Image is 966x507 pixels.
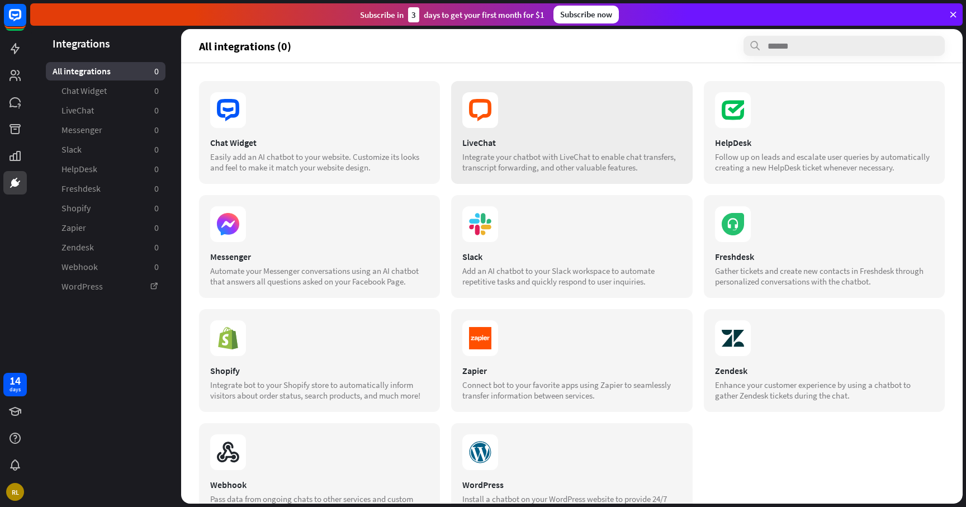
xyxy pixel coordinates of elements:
[154,144,159,155] aside: 0
[154,241,159,253] aside: 0
[154,163,159,175] aside: 0
[462,266,681,287] div: Add an AI chatbot to your Slack workspace to automate repetitive tasks and quickly respond to use...
[61,202,91,214] span: Shopify
[46,82,165,100] a: Chat Widget 0
[46,140,165,159] a: Slack 0
[462,380,681,401] div: Connect bot to your favorite apps using Zapier to seamlessly transfer information between services.
[553,6,619,23] div: Subscribe now
[46,258,165,276] a: Webhook 0
[210,151,429,173] div: Easily add an AI chatbot to your website. Customize its looks and feel to make it match your webs...
[61,163,97,175] span: HelpDesk
[715,251,934,262] div: Freshdesk
[61,124,102,136] span: Messenger
[46,101,165,120] a: LiveChat 0
[462,479,681,490] div: WordPress
[462,137,681,148] div: LiveChat
[53,65,111,77] span: All integrations
[154,65,159,77] aside: 0
[61,183,101,195] span: Freshdesk
[715,137,934,148] div: HelpDesk
[46,219,165,237] a: Zapier 0
[462,151,681,173] div: Integrate your chatbot with LiveChat to enable chat transfers, transcript forwarding, and other v...
[210,380,429,401] div: Integrate bot to your Shopify store to automatically inform visitors about order status, search p...
[154,222,159,234] aside: 0
[46,179,165,198] a: Freshdesk 0
[154,105,159,116] aside: 0
[210,251,429,262] div: Messenger
[154,202,159,214] aside: 0
[10,386,21,394] div: days
[61,261,98,273] span: Webhook
[46,160,165,178] a: HelpDesk 0
[46,199,165,217] a: Shopify 0
[10,376,21,386] div: 14
[154,85,159,97] aside: 0
[210,479,429,490] div: Webhook
[715,365,934,376] div: Zendesk
[715,151,934,173] div: Follow up on leads and escalate user queries by automatically creating a new HelpDesk ticket when...
[30,36,181,51] header: Integrations
[61,105,94,116] span: LiveChat
[46,277,165,296] a: WordPress
[61,144,82,155] span: Slack
[154,183,159,195] aside: 0
[3,373,27,396] a: 14 days
[408,7,419,22] div: 3
[61,85,107,97] span: Chat Widget
[199,36,945,56] section: All integrations (0)
[9,4,42,38] button: Open LiveChat chat widget
[46,238,165,257] a: Zendesk 0
[46,121,165,139] a: Messenger 0
[360,7,544,22] div: Subscribe in days to get your first month for $1
[210,266,429,287] div: Automate your Messenger conversations using an AI chatbot that answers all questions asked on you...
[61,222,86,234] span: Zapier
[462,365,681,376] div: Zapier
[61,241,94,253] span: Zendesk
[715,380,934,401] div: Enhance your customer experience by using a chatbot to gather Zendesk tickets during the chat.
[210,365,429,376] div: Shopify
[462,251,681,262] div: Slack
[6,483,24,501] div: RL
[715,266,934,287] div: Gather tickets and create new contacts in Freshdesk through personalized conversations with the c...
[154,124,159,136] aside: 0
[154,261,159,273] aside: 0
[210,137,429,148] div: Chat Widget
